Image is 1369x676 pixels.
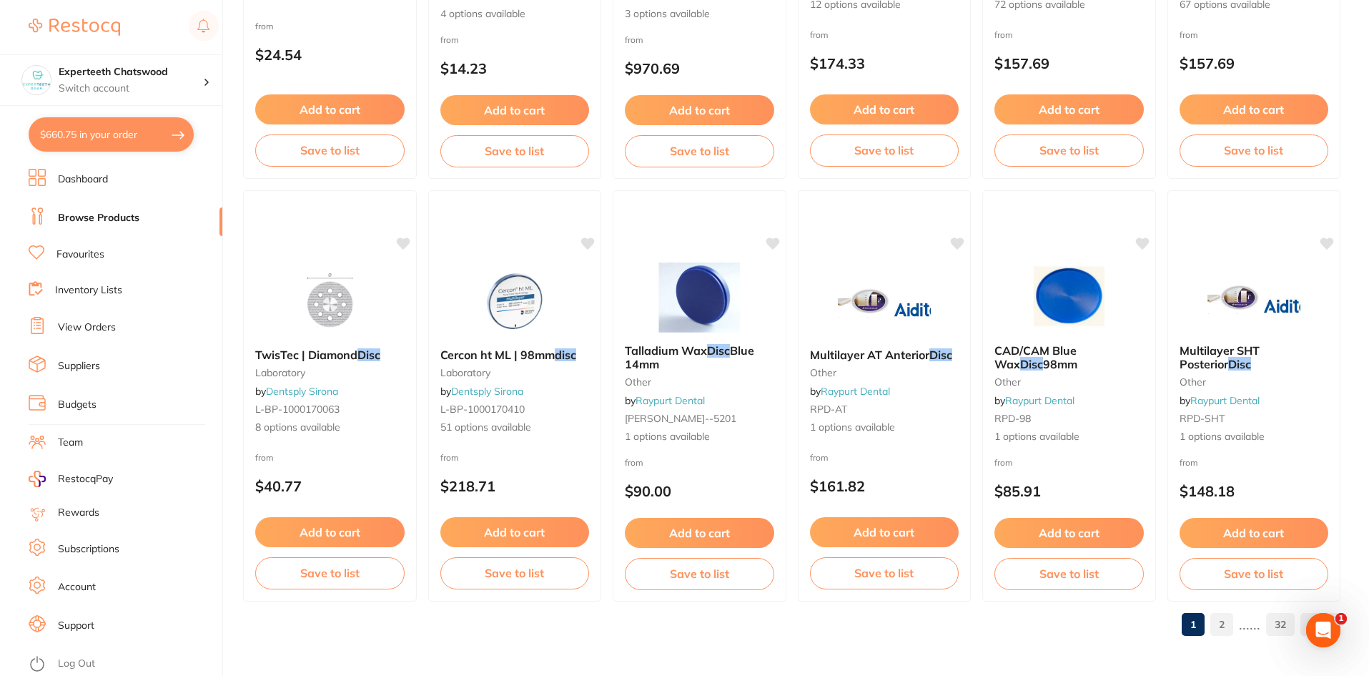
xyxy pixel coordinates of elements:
[58,172,108,187] a: Dashboard
[810,517,959,547] button: Add to cart
[625,7,774,21] span: 3 options available
[625,457,643,468] span: from
[810,403,847,416] span: RPD-AT
[1182,610,1205,639] a: 1
[440,385,523,398] span: by
[625,558,774,589] button: Save to list
[810,367,959,378] small: other
[1005,394,1074,407] a: Raypurt Dental
[440,135,590,167] button: Save to list
[1180,29,1198,40] span: from
[440,7,590,21] span: 4 options available
[255,46,405,63] p: $24.54
[29,19,120,36] img: Restocq Logo
[994,376,1144,388] small: other
[58,506,99,520] a: Rewards
[625,34,643,45] span: from
[1207,261,1300,333] img: Multilayer SHT Posterior Disc
[810,348,959,361] b: Multilayer AT Anterior Disc
[1043,357,1077,371] span: 98mm
[810,94,959,124] button: Add to cart
[1180,483,1329,499] p: $148.18
[1228,357,1251,371] em: Disc
[625,483,774,499] p: $90.00
[255,21,274,31] span: from
[1180,343,1260,371] span: Multilayer SHT Posterior
[994,483,1144,499] p: $85.91
[994,134,1144,166] button: Save to list
[994,558,1144,589] button: Save to list
[58,619,94,633] a: Support
[283,265,376,337] img: TwisTec | Diamond Disc
[994,518,1144,548] button: Add to cart
[56,248,104,262] a: Favourites
[440,367,590,378] small: laboratory
[994,94,1144,124] button: Add to cart
[255,385,338,398] span: by
[29,471,46,487] img: RestocqPay
[255,517,405,547] button: Add to cart
[994,29,1013,40] span: from
[625,344,774,371] b: Talladium Wax Disc Blue 14mm
[440,421,590,435] span: 51 options available
[625,343,707,358] span: Talladium Wax
[58,398,97,412] a: Budgets
[1239,616,1260,632] p: ......
[1180,558,1329,589] button: Save to list
[636,394,705,407] a: Raypurt Dental
[625,394,705,407] span: by
[994,412,1031,425] span: RPD-98
[468,265,561,337] img: Cercon ht ML | 98mm disc
[1180,457,1198,468] span: from
[1180,94,1329,124] button: Add to cart
[29,653,218,676] button: Log Out
[929,348,952,362] em: Disc
[1306,613,1340,647] iframe: Intercom live chat
[58,359,100,373] a: Suppliers
[440,452,459,463] span: from
[440,557,590,589] button: Save to list
[29,471,113,487] a: RestocqPay
[255,348,405,361] b: TwisTec | Diamond Disc
[810,55,959,72] p: $174.33
[58,657,95,671] a: Log Out
[994,394,1074,407] span: by
[1020,357,1043,371] em: Disc
[625,518,774,548] button: Add to cart
[838,265,931,337] img: Multilayer AT Anterior Disc
[55,283,122,298] a: Inventory Lists
[994,55,1144,72] p: $157.69
[625,343,754,371] span: Blue 14mm
[440,517,590,547] button: Add to cart
[1180,412,1225,425] span: RPD-SHT
[994,344,1144,371] b: CAD/CAM Blue Wax Disc 98mm
[440,348,590,361] b: Cercon ht ML | 98mm disc
[1180,518,1329,548] button: Add to cart
[625,430,774,444] span: 1 options available
[255,421,405,435] span: 8 options available
[1266,610,1295,639] a: 32
[1190,394,1260,407] a: Raypurt Dental
[255,452,274,463] span: from
[810,478,959,494] p: $161.82
[255,557,405,589] button: Save to list
[1180,55,1329,72] p: $157.69
[255,94,405,124] button: Add to cart
[625,376,774,388] small: other
[1180,376,1329,388] small: other
[810,385,890,398] span: by
[440,34,459,45] span: from
[810,29,829,40] span: from
[451,385,523,398] a: Dentsply Sirona
[625,95,774,125] button: Add to cart
[29,11,120,44] a: Restocq Logo
[255,348,357,362] span: TwisTec | Diamond
[266,385,338,398] a: Dentsply Sirona
[707,343,730,358] em: Disc
[625,412,736,425] span: [PERSON_NAME]--5201
[255,134,405,166] button: Save to list
[810,348,929,362] span: Multilayer AT Anterior
[1180,394,1260,407] span: by
[440,95,590,125] button: Add to cart
[58,436,83,450] a: Team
